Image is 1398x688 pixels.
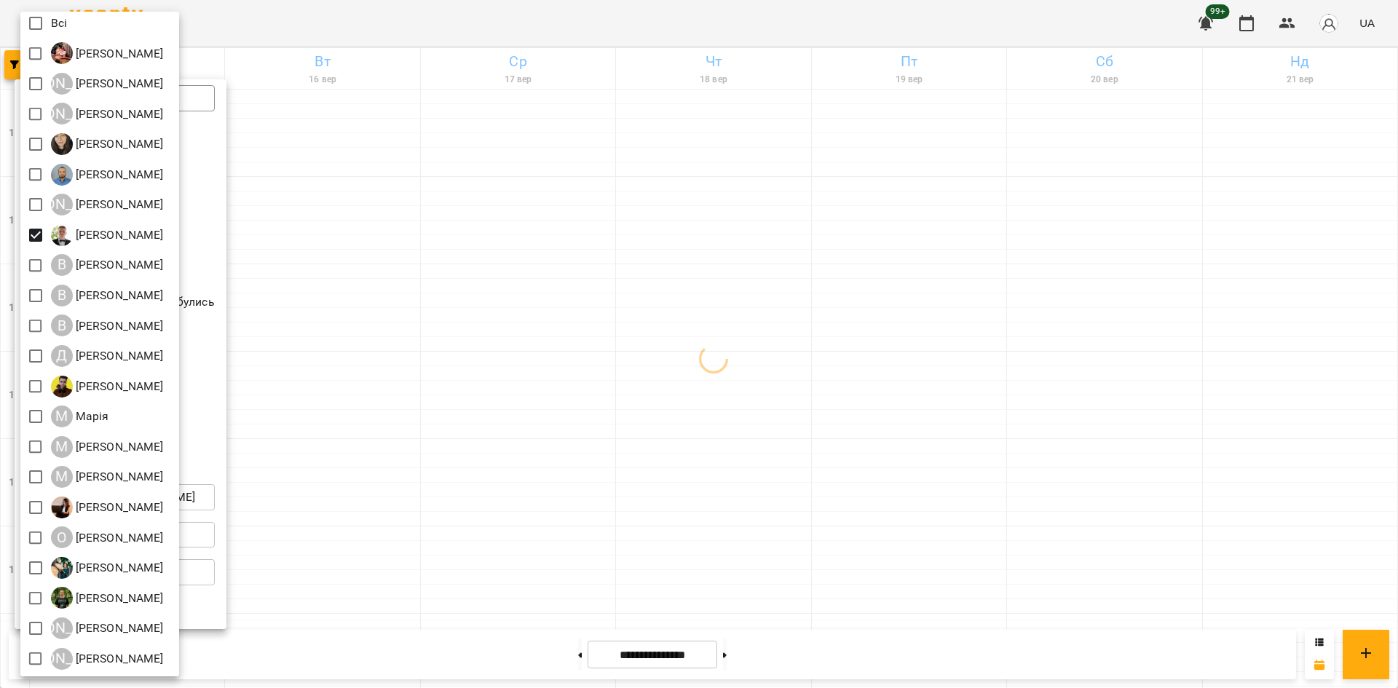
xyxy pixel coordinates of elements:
p: Всі [51,15,67,32]
div: Ілля Петруша [51,42,164,64]
div: Микита Пономарьов [51,436,164,458]
div: Ольга Мизюк [51,557,164,579]
a: М [PERSON_NAME] [51,466,164,488]
div: Віталій Кадуха [51,315,164,336]
div: Роман Ованенко [51,587,164,609]
a: Д [PERSON_NAME] [51,376,164,398]
a: В [PERSON_NAME] [51,285,164,307]
p: [PERSON_NAME] [73,135,164,153]
div: [PERSON_NAME] [51,73,73,95]
div: [PERSON_NAME] [51,103,73,124]
img: І [51,42,73,64]
a: А [PERSON_NAME] [51,164,164,186]
div: О [51,526,73,548]
p: [PERSON_NAME] [73,287,164,304]
div: В [51,254,73,276]
p: [PERSON_NAME] [73,45,164,63]
div: Володимир Ярошинський [51,285,164,307]
p: [PERSON_NAME] [73,438,164,456]
img: О [51,557,73,579]
img: А [51,133,73,155]
div: Михайло Поліщук [51,466,164,488]
div: [PERSON_NAME] [51,617,73,639]
div: М [51,466,73,488]
img: Д [51,376,73,398]
p: [PERSON_NAME] [73,620,164,637]
a: О [PERSON_NAME] [51,557,164,579]
a: [PERSON_NAME] [PERSON_NAME] [51,648,164,670]
div: Анастасія Герус [51,133,164,155]
a: В [PERSON_NAME] [51,315,164,336]
a: [PERSON_NAME] [PERSON_NAME] [51,73,164,95]
p: [PERSON_NAME] [73,347,164,365]
a: І [PERSON_NAME] [51,42,164,64]
p: [PERSON_NAME] [73,650,164,668]
p: [PERSON_NAME] [73,226,164,244]
div: М [51,436,73,458]
p: Марія [73,408,109,425]
div: Оксана Кочанова [51,526,164,548]
p: [PERSON_NAME] [73,106,164,123]
img: Р [51,587,73,609]
div: М [51,406,73,427]
a: [PERSON_NAME] [PERSON_NAME] [51,103,164,124]
div: В [51,315,73,336]
a: О [PERSON_NAME] [51,526,164,548]
p: [PERSON_NAME] [73,75,164,92]
p: [PERSON_NAME] [73,559,164,577]
div: Вадим Моргун [51,224,164,246]
a: В [PERSON_NAME] [51,224,164,246]
div: [PERSON_NAME] [51,194,73,216]
div: Аліна Москаленко [51,103,164,124]
div: Владислав Границький [51,254,164,276]
div: Денис Пущало [51,376,164,398]
div: Д [51,345,73,367]
a: Р [PERSON_NAME] [51,587,164,609]
div: Альберт Волков [51,73,164,95]
p: [PERSON_NAME] [73,468,164,486]
p: [PERSON_NAME] [73,317,164,335]
a: А [PERSON_NAME] [51,133,164,155]
img: В [51,224,73,246]
a: М Марія [51,406,109,427]
div: Юрій Шпак [51,617,164,639]
p: [PERSON_NAME] [73,166,164,183]
a: Н [PERSON_NAME] [51,497,164,518]
a: М [PERSON_NAME] [51,436,164,458]
img: А [51,164,73,186]
a: [PERSON_NAME] [PERSON_NAME] [51,617,164,639]
div: Антон Костюк [51,164,164,186]
p: [PERSON_NAME] [73,378,164,395]
div: Ярослав Пташинський [51,648,164,670]
div: Артем Кот [51,194,164,216]
p: [PERSON_NAME] [73,590,164,607]
div: Надія Шрай [51,497,164,518]
a: В [PERSON_NAME] [51,254,164,276]
p: [PERSON_NAME] [73,499,164,516]
div: Денис Замрій [51,345,164,367]
div: Марія [51,406,109,427]
img: Н [51,497,73,518]
p: [PERSON_NAME] [73,256,164,274]
p: [PERSON_NAME] [73,196,164,213]
div: [PERSON_NAME] [51,648,73,670]
div: В [51,285,73,307]
a: Д [PERSON_NAME] [51,345,164,367]
a: [PERSON_NAME] [PERSON_NAME] [51,194,164,216]
p: [PERSON_NAME] [73,529,164,547]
